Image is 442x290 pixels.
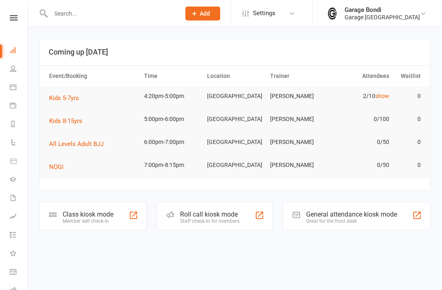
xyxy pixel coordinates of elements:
[140,110,203,129] td: 5:00pm-6:00pm
[393,110,424,129] td: 0
[329,132,392,152] td: 0/50
[10,116,28,134] a: Reports
[45,66,140,87] th: Event/Booking
[253,4,275,23] span: Settings
[393,132,424,152] td: 0
[329,87,392,106] td: 2/10
[10,153,28,171] a: Product Sales
[63,210,113,218] div: Class kiosk mode
[140,87,203,106] td: 4:20pm-5:00pm
[49,94,79,102] span: Kids 5-7yrs
[49,117,82,125] span: Kids 8-15yrs
[266,155,329,175] td: [PERSON_NAME]
[329,155,392,175] td: 0/50
[10,60,28,79] a: People
[10,208,28,226] a: Assessments
[329,66,392,87] th: Attendees
[10,97,28,116] a: Payments
[345,6,420,14] div: Garage Bondi
[10,79,28,97] a: Calendar
[266,110,329,129] td: [PERSON_NAME]
[306,210,397,218] div: General attendance kiosk mode
[203,155,266,175] td: [GEOGRAPHIC_DATA]
[393,87,424,106] td: 0
[49,139,109,149] button: All Levels Adult BJJ
[49,48,421,56] h3: Coming up [DATE]
[49,162,69,172] button: NOGI
[185,7,220,21] button: Add
[10,42,28,60] a: Dashboard
[203,110,266,129] td: [GEOGRAPHIC_DATA]
[266,132,329,152] td: [PERSON_NAME]
[266,87,329,106] td: [PERSON_NAME]
[203,87,266,106] td: [GEOGRAPHIC_DATA]
[140,66,203,87] th: Time
[200,10,210,17] span: Add
[329,110,392,129] td: 0/100
[140,132,203,152] td: 6:00pm-7:00pm
[180,218,239,224] div: Staff check-in for members
[306,218,397,224] div: Great for the front desk
[324,5,341,22] img: thumb_image1753165558.png
[203,66,266,87] th: Location
[63,218,113,224] div: Member self check-in
[49,116,88,126] button: Kids 8-15yrs
[10,263,28,282] a: General attendance kiosk mode
[49,93,85,103] button: Kids 5-7yrs
[48,8,175,19] input: Search...
[180,210,239,218] div: Roll call kiosk mode
[393,155,424,175] td: 0
[10,245,28,263] a: What's New
[49,140,104,148] span: All Levels Adult BJJ
[266,66,329,87] th: Trainer
[345,14,420,21] div: Garage [GEOGRAPHIC_DATA]
[203,132,266,152] td: [GEOGRAPHIC_DATA]
[49,163,63,171] span: NOGI
[375,93,389,99] a: show
[140,155,203,175] td: 7:00pm-8:15pm
[393,66,424,87] th: Waitlist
